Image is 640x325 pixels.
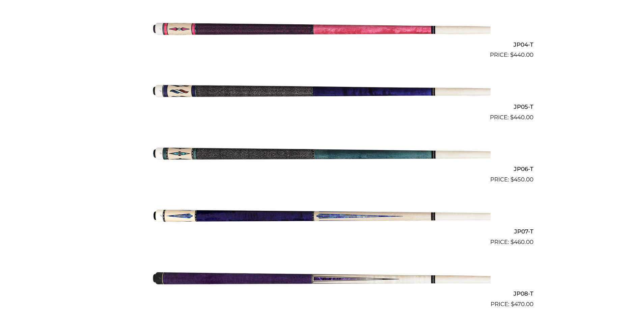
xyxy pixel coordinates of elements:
span: $ [510,51,513,58]
a: JP06-T $450.00 [107,125,533,184]
bdi: 460.00 [510,239,533,245]
bdi: 450.00 [510,176,533,183]
h2: JP07-T [107,225,533,237]
a: JP08-T $470.00 [107,249,533,309]
h2: JP08-T [107,287,533,300]
img: JP06-T [150,125,491,181]
bdi: 470.00 [511,301,533,307]
span: $ [511,301,514,307]
bdi: 440.00 [510,114,533,121]
span: $ [510,239,514,245]
img: JP07-T [150,187,491,244]
a: JP05-T $440.00 [107,62,533,122]
img: JP05-T [150,62,491,119]
span: $ [510,114,513,121]
h2: JP06-T [107,163,533,175]
a: JP07-T $460.00 [107,187,533,246]
h2: JP04-T [107,38,533,51]
img: JP08-T [150,249,491,306]
span: $ [510,176,514,183]
bdi: 440.00 [510,51,533,58]
h2: JP05-T [107,100,533,113]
